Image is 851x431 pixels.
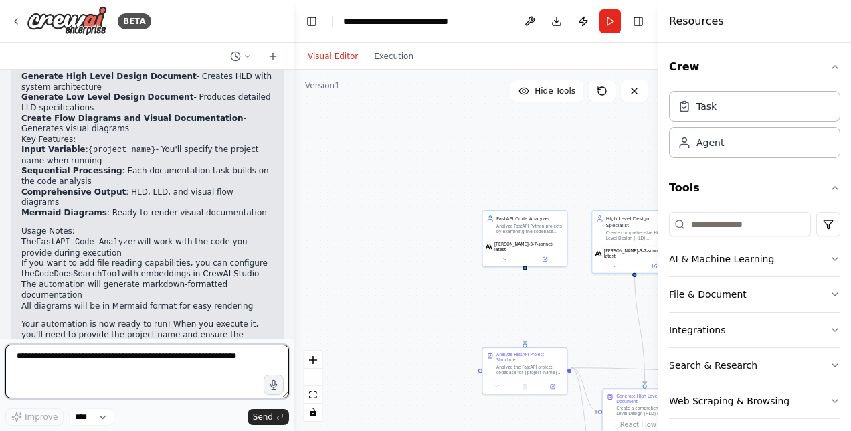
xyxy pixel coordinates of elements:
div: Version 1 [305,80,340,91]
div: Task [696,100,717,113]
button: Integrations [669,313,840,347]
button: Hide right sidebar [629,12,648,31]
strong: Generate Low Level Design Document [21,92,193,102]
li: If you want to add file reading capabilities, you can configure the with embeddings in CrewAI Studio [21,258,273,280]
div: Generate High Level Design Document [616,393,682,404]
code: CodeDocsSearchTool [35,270,122,279]
button: Open in side panel [541,383,564,391]
button: Start a new chat [262,48,284,64]
button: Web Scraping & Browsing [669,383,840,418]
span: [PERSON_NAME]-3-7-sonnet-latest [604,248,674,259]
div: Crew [669,86,840,169]
li: - Generates visual diagrams [21,114,273,135]
button: Tools [669,169,840,207]
strong: Sequential Processing [21,166,122,175]
div: BETA [118,13,151,29]
code: {project_name} [88,145,156,155]
span: Hide Tools [535,86,575,96]
button: Execution [366,48,421,64]
li: The will work with the code you provide during execution [21,237,273,258]
div: High Level Design Specialist [606,215,672,228]
button: Send [248,409,289,425]
li: : Each documentation task builds on the code analysis [21,166,273,187]
strong: Create Flow Diagrams and Visual Documentation [21,114,244,123]
button: AI & Machine Learning [669,242,840,276]
button: zoom in [304,351,322,369]
li: - Produces detailed LLD specifications [21,92,273,113]
button: File & Document [669,277,840,312]
nav: breadcrumb [343,15,488,28]
strong: Generate High Level Design Document [21,72,197,81]
div: Tools [669,207,840,430]
li: : - You'll specify the project name when running [21,145,273,166]
div: FastAPI Code Analyzer [496,215,563,222]
h4: Resources [669,13,724,29]
code: FastAPI Code Analyzer [36,238,137,247]
button: zoom out [304,369,322,386]
button: Crew [669,48,840,86]
strong: Input Variable [21,145,86,154]
button: toggle interactivity [304,404,322,421]
button: Hide left sidebar [302,12,321,31]
div: High Level Design SpecialistCreate comprehensive High Level Design (HLD) documentation for {proje... [591,210,677,274]
li: All diagrams will be in Mermaid format for easy rendering [21,301,273,312]
span: Send [253,412,273,422]
img: Logo [27,6,107,36]
div: FastAPI Code AnalyzerAnalyze FastAPI Python projects by examining the codebase structure, endpoin... [482,210,567,266]
button: Open in side panel [526,255,565,263]
button: Open in side panel [635,262,674,270]
div: Agent [696,136,724,149]
button: Hide Tools [510,80,583,102]
button: Improve [5,408,64,426]
h2: Usage Notes: [21,226,273,237]
li: : Ready-to-render visual documentation [21,208,273,219]
g: Edge from e1f4dcc7-7341-462e-81d0-9683792251e0 to b7776873-8377-4c36-b584-1d9697edadd7 [631,266,648,384]
button: Click to speak your automation idea [264,375,284,395]
p: Your automation is now ready to run! When you execute it, you'll need to provide the project name... [21,319,273,351]
li: The automation will generate markdown-formatted documentation [21,280,273,300]
strong: Comprehensive Output [21,187,126,197]
strong: Mermaid Diagrams [21,208,107,218]
a: React Flow attribution [620,421,656,428]
g: Edge from f25bc7ab-577d-4eed-b6aa-3a6a3fa029bc to f5467b4f-b17b-425b-b0cf-21f2e52d6135 [571,365,718,374]
button: Switch to previous chat [225,48,257,64]
h2: Key Features: [21,135,273,145]
button: Visual Editor [300,48,366,64]
button: No output available [510,383,539,391]
button: fit view [304,386,322,404]
div: Analyze FastAPI Project StructureAnalyze the FastAPI project codebase for {project_name} to under... [482,347,567,394]
span: [PERSON_NAME]-3-7-sonnet-latest [494,242,564,252]
span: Improve [25,412,58,422]
div: Analyze the FastAPI project codebase for {project_name} to understand its structure, components, ... [496,364,563,375]
button: Search & Research [669,348,840,383]
div: Analyze FastAPI Python projects by examining the codebase structure, endpoints, models, dependenc... [496,224,563,234]
div: Analyze FastAPI Project Structure [496,352,563,363]
li: : HLD, LLD, and visual flow diagrams [21,187,273,208]
div: Create comprehensive High Level Design (HLD) documentation for {project_name} based on code analy... [606,230,672,241]
div: Create a comprehensive High Level Design (HLD) document for {project_name} based on the code anal... [616,406,682,416]
g: Edge from f25bc7ab-577d-4eed-b6aa-3a6a3fa029bc to b7776873-8377-4c36-b584-1d9697edadd7 [571,365,598,416]
div: React Flow controls [304,351,322,421]
g: Edge from 706bf384-c868-4d48-8cf3-89bb72859b55 to f25bc7ab-577d-4eed-b6aa-3a6a3fa029bc [521,266,528,343]
li: - Creates HLD with system architecture [21,72,273,92]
